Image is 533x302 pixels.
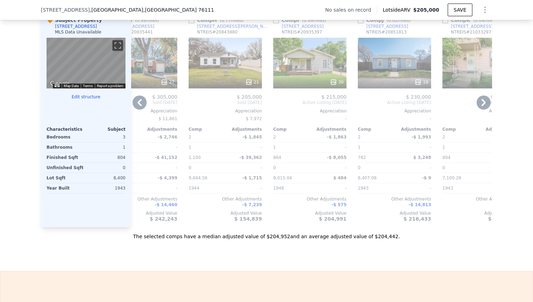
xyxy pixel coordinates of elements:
[442,127,479,132] div: Comp
[299,18,329,23] span: ( miles)
[442,100,516,105] span: Pending [DATE]
[442,165,445,170] span: 0
[384,18,413,23] span: ( miles)
[358,127,394,132] div: Comp
[217,18,246,23] span: ( miles)
[491,94,516,100] span: $ 105,000
[189,24,270,29] a: [STREET_ADDRESS][PERSON_NAME]
[273,165,276,170] span: 0
[396,142,431,152] div: -
[47,183,85,193] div: Year Built
[383,6,413,13] span: Lotside ARV
[358,155,366,160] span: 782
[321,94,347,100] span: $ 215,000
[406,94,431,100] span: $ 230,000
[451,29,491,35] div: NTREIS # 21033297
[273,100,347,105] span: Active Listing [DATE]
[388,18,398,23] span: 0.02
[358,210,431,216] div: Adjusted Value
[197,29,238,35] div: NTREIS # 20843880
[273,24,324,29] a: [STREET_ADDRESS]
[189,210,262,216] div: Adjusted Value
[41,6,90,13] span: [STREET_ADDRESS]
[47,38,125,88] div: Map
[415,79,428,86] div: 19
[142,142,177,152] div: -
[48,79,72,88] img: Google
[331,202,347,207] span: -$ 575
[273,210,347,216] div: Adjusted Value
[480,153,516,162] div: -
[327,155,347,160] span: -$ 8,055
[189,135,191,140] span: 2
[475,18,484,23] span: 0.04
[97,84,123,88] a: Report a problem
[237,94,262,100] span: $ 205,000
[47,163,85,173] div: Unfinished Sqft
[243,135,262,140] span: -$ 1,845
[470,18,500,23] span: ( miles)
[273,108,347,114] div: Appreciation
[273,114,347,124] div: -
[87,132,125,142] div: 3
[358,135,361,140] span: 2
[243,175,262,180] span: -$ 1,715
[104,210,177,216] div: Adjusted Value
[479,127,516,132] div: Adjustments
[366,29,407,35] div: NTREIS # 20851813
[333,175,347,180] span: $ 484
[412,135,431,140] span: -$ 1,993
[158,135,177,140] span: -$ 2,746
[442,196,516,202] div: Other Adjustments
[189,17,246,24] div: Comp H
[47,38,125,88] div: Street View
[282,24,324,29] div: [STREET_ADDRESS]
[227,142,262,152] div: -
[273,196,347,202] div: Other Adjustments
[442,108,516,114] div: Appreciation
[189,100,262,105] span: Sold [DATE]
[104,196,177,202] div: Other Adjustments
[311,183,347,193] div: -
[273,175,292,180] span: 8,015.04
[87,153,125,162] div: 804
[273,135,276,140] span: 2
[442,24,493,29] a: [STREET_ADDRESS]
[142,183,177,193] div: -
[413,155,431,160] span: $ 3,248
[112,24,154,29] div: [STREET_ADDRESS]
[480,183,516,193] div: -
[87,183,125,193] div: 1943
[189,183,224,193] div: 1944
[155,202,177,207] span: -$ 14,460
[197,24,270,29] div: [STREET_ADDRESS][PERSON_NAME]
[442,17,500,24] div: Comp K
[243,202,262,207] span: -$ 7,239
[246,116,262,121] span: $ 7,972
[413,7,439,13] span: $205,000
[221,18,231,23] span: 0.77
[442,142,478,152] div: 1
[273,155,281,160] span: 864
[152,94,177,100] span: $ 305,000
[311,163,347,173] div: -
[488,216,516,222] span: $ 100,839
[189,108,262,114] div: Appreciation
[448,4,472,16] button: SAVE
[47,142,85,152] div: Bathrooms
[47,17,102,24] div: Subject Property
[404,216,431,222] span: $ 216,433
[358,17,413,24] div: Comp J
[282,29,322,35] div: NTREIS # 20935397
[86,127,125,132] div: Subject
[159,116,177,121] span: $ 11,861
[239,155,262,160] span: -$ 39,362
[83,84,93,88] a: Terms (opens in new tab)
[87,142,125,152] div: 1
[442,114,516,124] div: -
[55,29,102,35] div: MLS Data Unavailable
[189,155,201,160] span: 1,100
[158,175,177,180] span: -$ 4,399
[304,18,313,23] span: 0.99
[422,175,431,180] span: -$ 9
